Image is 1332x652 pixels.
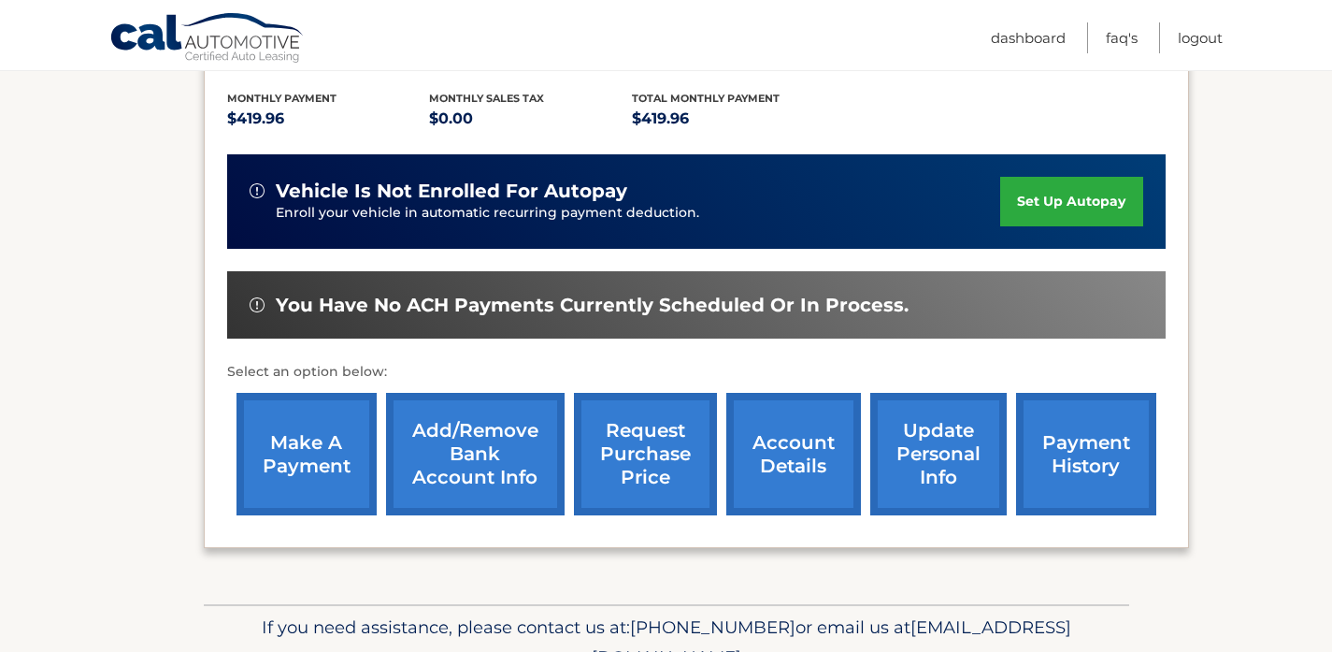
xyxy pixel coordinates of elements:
a: payment history [1016,393,1156,515]
a: Logout [1178,22,1223,53]
a: set up autopay [1000,177,1142,226]
a: Add/Remove bank account info [386,393,565,515]
a: update personal info [870,393,1007,515]
a: Cal Automotive [109,12,306,66]
img: alert-white.svg [250,297,265,312]
img: alert-white.svg [250,183,265,198]
span: vehicle is not enrolled for autopay [276,180,627,203]
p: $419.96 [227,106,430,132]
p: Select an option below: [227,361,1166,384]
span: Monthly sales Tax [429,92,544,105]
p: Enroll your vehicle in automatic recurring payment deduction. [276,203,1001,224]
a: account details [726,393,861,515]
span: Total Monthly Payment [632,92,780,105]
a: make a payment [236,393,377,515]
span: Monthly Payment [227,92,337,105]
span: You have no ACH payments currently scheduled or in process. [276,294,909,317]
a: request purchase price [574,393,717,515]
p: $419.96 [632,106,835,132]
a: Dashboard [991,22,1066,53]
a: FAQ's [1106,22,1138,53]
p: $0.00 [429,106,632,132]
span: [PHONE_NUMBER] [630,616,795,638]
